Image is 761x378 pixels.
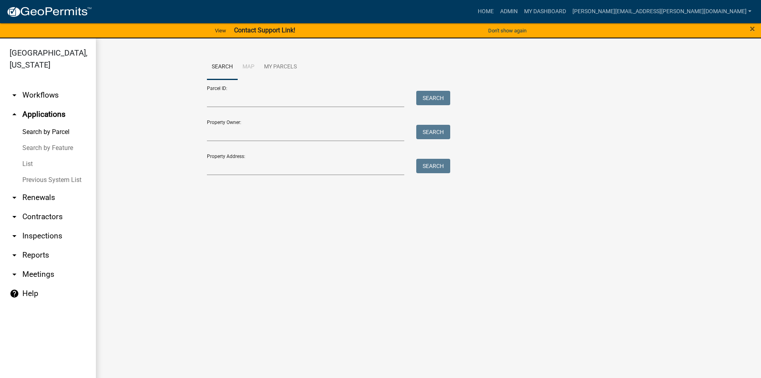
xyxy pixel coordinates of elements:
[10,289,19,298] i: help
[10,250,19,260] i: arrow_drop_down
[569,4,755,19] a: [PERSON_NAME][EMAIL_ADDRESS][PERSON_NAME][DOMAIN_NAME]
[212,24,229,37] a: View
[750,24,755,34] button: Close
[475,4,497,19] a: Home
[10,110,19,119] i: arrow_drop_up
[234,26,295,34] strong: Contact Support Link!
[10,90,19,100] i: arrow_drop_down
[485,24,530,37] button: Don't show again
[750,23,755,34] span: ×
[521,4,569,19] a: My Dashboard
[207,54,238,80] a: Search
[416,159,450,173] button: Search
[10,212,19,222] i: arrow_drop_down
[497,4,521,19] a: Admin
[416,125,450,139] button: Search
[259,54,302,80] a: My Parcels
[416,91,450,105] button: Search
[10,231,19,241] i: arrow_drop_down
[10,270,19,279] i: arrow_drop_down
[10,193,19,202] i: arrow_drop_down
